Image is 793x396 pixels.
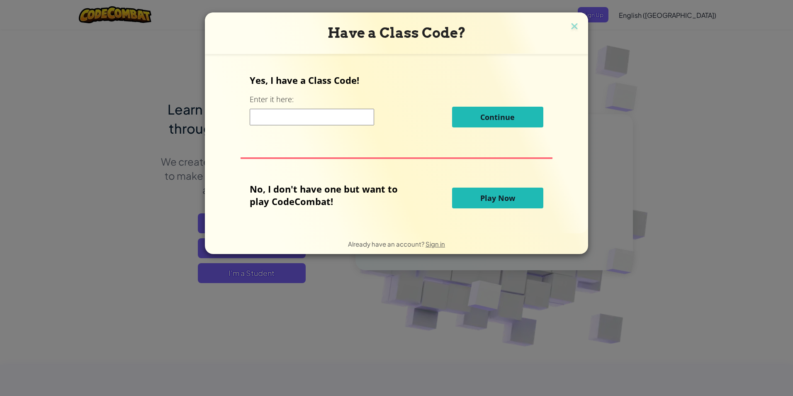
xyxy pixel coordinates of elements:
[480,112,515,122] span: Continue
[452,188,543,208] button: Play Now
[426,240,445,248] a: Sign in
[328,24,466,41] span: Have a Class Code?
[348,240,426,248] span: Already have an account?
[480,193,515,203] span: Play Now
[569,21,580,33] img: close icon
[250,183,410,208] p: No, I don't have one but want to play CodeCombat!
[250,94,294,105] label: Enter it here:
[452,107,543,127] button: Continue
[250,74,543,86] p: Yes, I have a Class Code!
